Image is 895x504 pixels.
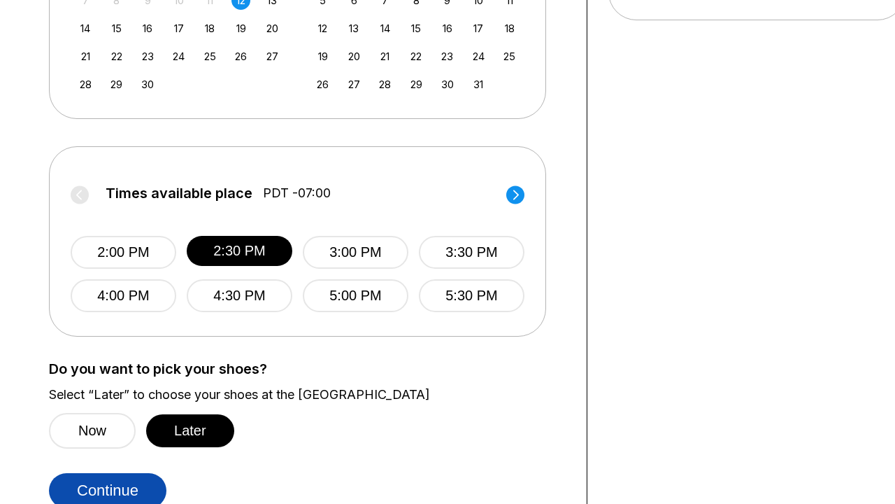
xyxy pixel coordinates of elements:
button: 4:00 PM [71,279,176,312]
button: Later [146,414,234,447]
div: Choose Sunday, October 19th, 2025 [313,47,332,66]
div: Choose Thursday, October 23rd, 2025 [438,47,457,66]
div: Choose Wednesday, October 22nd, 2025 [407,47,426,66]
div: Choose Tuesday, October 14th, 2025 [375,19,394,38]
div: Choose Friday, October 24th, 2025 [469,47,488,66]
div: Choose Saturday, October 18th, 2025 [500,19,519,38]
div: Choose Tuesday, September 16th, 2025 [138,19,157,38]
label: Select “Later” to choose your shoes at the [GEOGRAPHIC_DATA] [49,387,566,402]
button: 4:30 PM [187,279,292,312]
div: Choose Monday, October 20th, 2025 [345,47,364,66]
div: Choose Thursday, October 16th, 2025 [438,19,457,38]
div: Choose Friday, September 26th, 2025 [231,47,250,66]
div: Choose Saturday, September 20th, 2025 [263,19,282,38]
button: Now [49,413,136,449]
div: Choose Thursday, October 30th, 2025 [438,75,457,94]
div: Choose Wednesday, October 15th, 2025 [407,19,426,38]
div: Choose Sunday, September 14th, 2025 [76,19,95,38]
label: Do you want to pick your shoes? [49,361,566,377]
div: Choose Sunday, October 12th, 2025 [313,19,332,38]
div: Choose Saturday, October 25th, 2025 [500,47,519,66]
div: Choose Tuesday, September 23rd, 2025 [138,47,157,66]
div: Choose Monday, October 27th, 2025 [345,75,364,94]
div: Choose Sunday, September 28th, 2025 [76,75,95,94]
div: Choose Tuesday, September 30th, 2025 [138,75,157,94]
div: Choose Tuesday, October 28th, 2025 [375,75,394,94]
span: Times available place [106,185,252,201]
button: 5:00 PM [303,279,408,312]
div: Choose Thursday, September 25th, 2025 [201,47,220,66]
div: Choose Thursday, September 18th, 2025 [201,19,220,38]
button: 3:00 PM [303,236,408,269]
div: Choose Sunday, September 21st, 2025 [76,47,95,66]
div: Choose Friday, October 31st, 2025 [469,75,488,94]
div: Choose Monday, September 22nd, 2025 [107,47,126,66]
button: 5:30 PM [419,279,524,312]
div: Choose Wednesday, September 17th, 2025 [169,19,188,38]
div: Choose Monday, September 15th, 2025 [107,19,126,38]
button: 2:00 PM [71,236,176,269]
div: Choose Saturday, September 27th, 2025 [263,47,282,66]
span: PDT -07:00 [263,185,331,201]
div: Choose Monday, September 29th, 2025 [107,75,126,94]
div: Choose Monday, October 13th, 2025 [345,19,364,38]
div: Choose Tuesday, October 21st, 2025 [375,47,394,66]
div: Choose Friday, September 19th, 2025 [231,19,250,38]
div: Choose Sunday, October 26th, 2025 [313,75,332,94]
div: Choose Friday, October 17th, 2025 [469,19,488,38]
div: Choose Wednesday, October 29th, 2025 [407,75,426,94]
button: 3:30 PM [419,236,524,269]
button: 2:30 PM [187,236,292,266]
div: Choose Wednesday, September 24th, 2025 [169,47,188,66]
